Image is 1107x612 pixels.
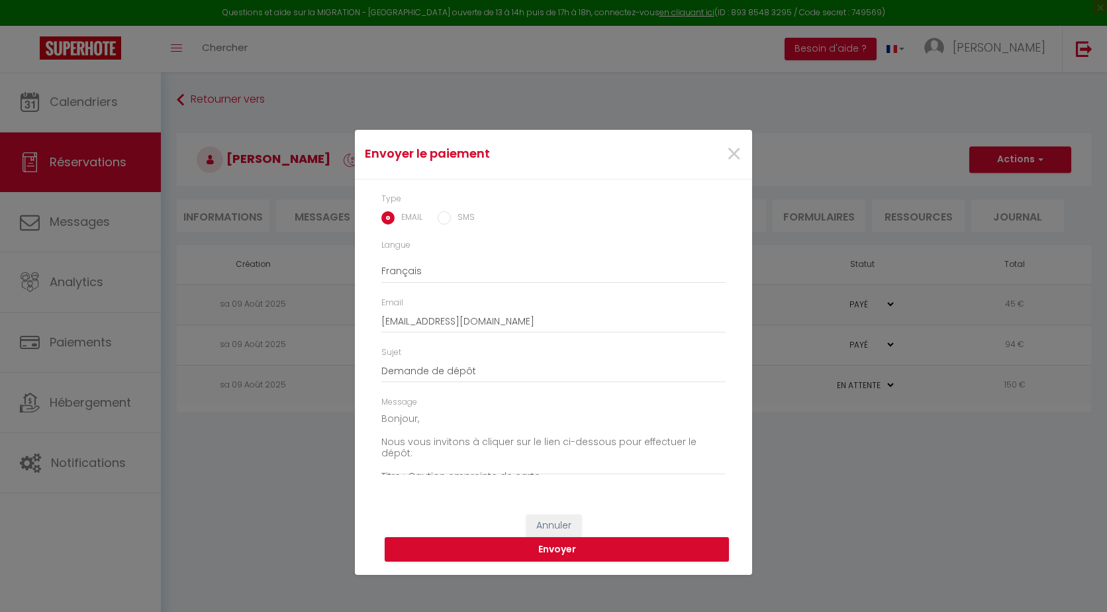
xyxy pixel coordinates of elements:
[365,144,610,163] h4: Envoyer le paiement
[726,140,742,169] button: Close
[526,515,581,537] button: Annuler
[381,239,410,252] label: Langue
[726,134,742,174] span: ×
[385,537,729,562] button: Envoyer
[381,193,401,205] label: Type
[381,396,417,409] label: Message
[395,211,422,226] label: EMAIL
[381,297,403,309] label: Email
[1051,556,1107,612] iframe: LiveChat chat widget
[451,211,475,226] label: SMS
[381,346,401,359] label: Sujet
